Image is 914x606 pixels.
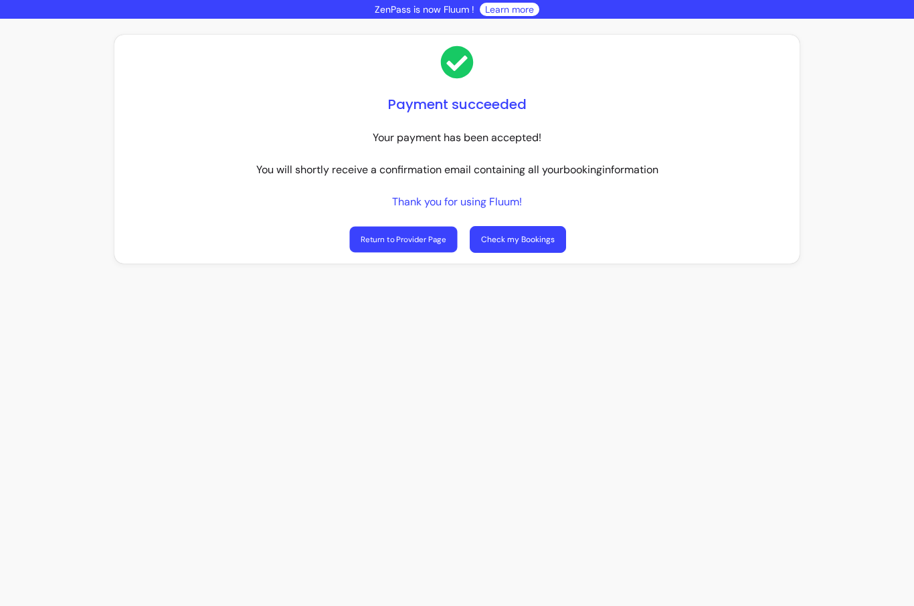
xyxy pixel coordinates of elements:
[388,95,527,114] h1: Payment succeeded
[392,194,522,210] p: Thank you for using Fluum!
[485,3,534,16] a: Learn more
[373,130,541,146] p: Your payment has been accepted!
[375,3,474,16] p: ZenPass is now Fluum !
[470,226,566,253] a: Check my Bookings
[349,227,457,253] a: Return to Provider Page
[256,162,658,178] p: You will shortly receive a confirmation email containing all your booking information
